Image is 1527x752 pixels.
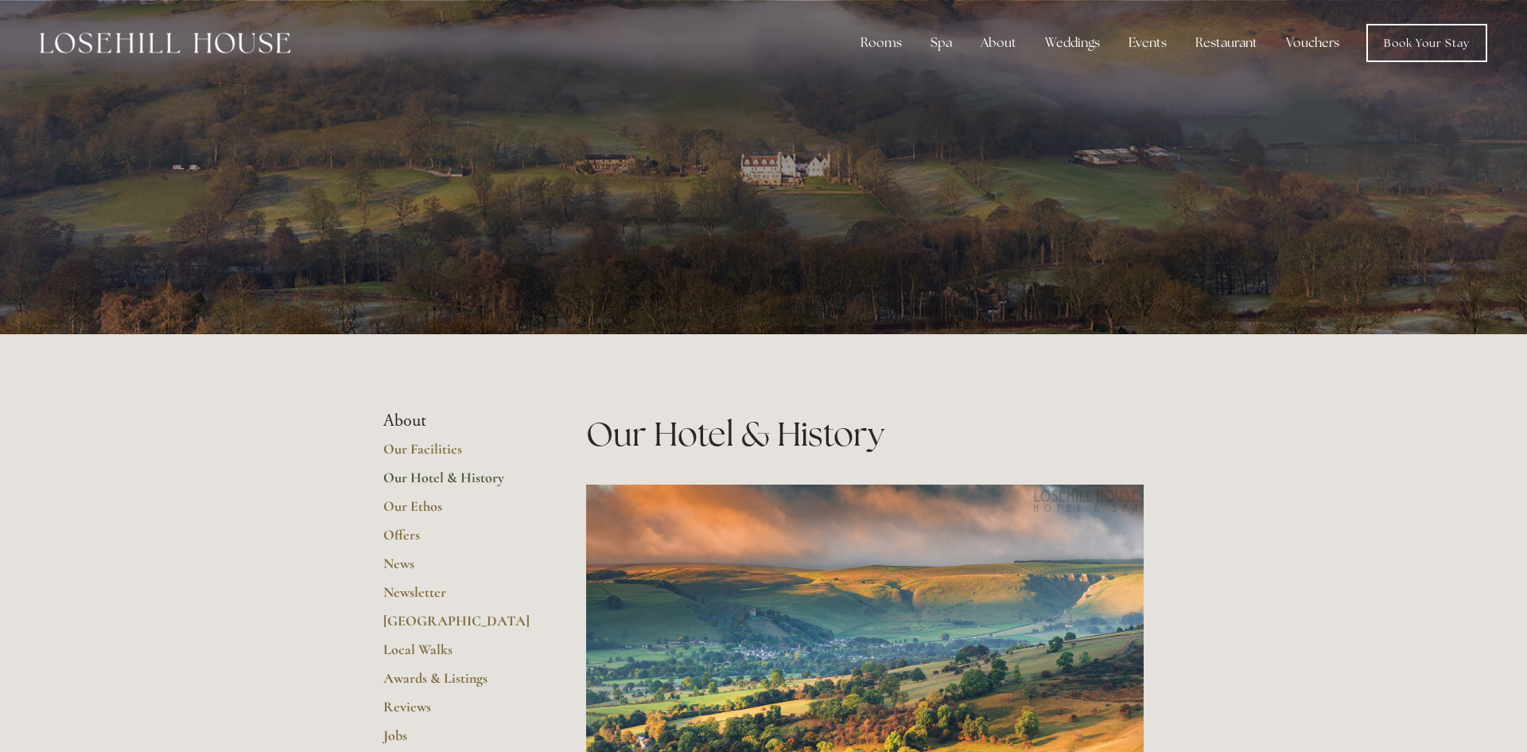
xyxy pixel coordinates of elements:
h1: Our Hotel & History [586,411,1144,458]
div: About [968,27,1029,59]
a: Our Facilities [383,440,535,469]
a: Our Hotel & History [383,469,535,497]
a: News [383,555,535,583]
div: Events [1116,27,1179,59]
li: About [383,411,535,431]
div: Rooms [848,27,915,59]
a: Local Walks [383,641,535,669]
a: Our Ethos [383,497,535,526]
a: Book Your Stay [1366,24,1487,62]
a: Awards & Listings [383,669,535,698]
div: Spa [918,27,965,59]
a: Vouchers [1273,27,1352,59]
a: [GEOGRAPHIC_DATA] [383,612,535,641]
a: Offers [383,526,535,555]
div: Restaurant [1183,27,1270,59]
a: Reviews [383,698,535,727]
img: Losehill House [40,33,290,53]
a: Newsletter [383,583,535,612]
div: Weddings [1032,27,1113,59]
